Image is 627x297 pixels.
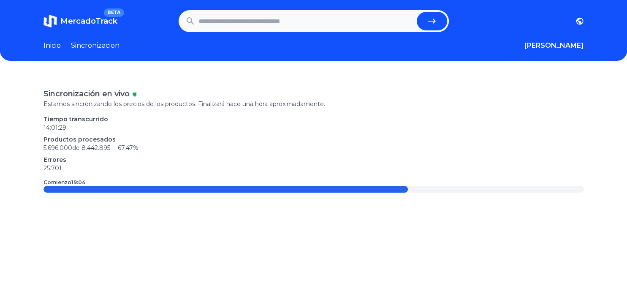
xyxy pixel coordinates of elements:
p: Estamos sincronizando los precios de los productos. Finalizará hace una hora aproximadamente. [43,100,584,108]
p: Sincronización en vivo [43,88,130,100]
time: 14:01:29 [43,124,66,131]
span: BETA [104,8,124,17]
span: 67.47 % [118,144,138,152]
button: [PERSON_NAME] [524,41,584,51]
a: Sincronizacion [71,41,119,51]
img: MercadoTrack [43,14,57,28]
p: 5.696.000 de 8.442.895 — [43,144,584,152]
span: MercadoTrack [60,16,117,26]
p: Tiempo transcurrido [43,115,584,123]
p: Comienzo [43,179,85,186]
time: 19:04 [71,179,85,185]
p: Productos procesados [43,135,584,144]
p: 25.701 [43,164,584,172]
p: Errores [43,155,584,164]
a: Inicio [43,41,61,51]
a: MercadoTrackBETA [43,14,117,28]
